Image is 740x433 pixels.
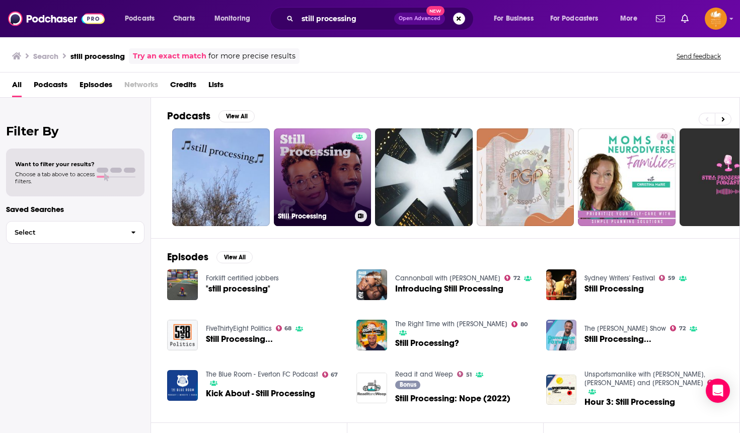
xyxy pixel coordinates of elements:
img: Kick About - Still Processing [167,370,198,401]
a: Still Processing [274,128,372,226]
a: 72 [670,325,686,331]
button: View All [218,110,255,122]
img: User Profile [705,8,727,30]
span: 67 [331,373,338,377]
a: Kick About - Still Processing [206,389,315,398]
a: Still Processing? [395,339,459,347]
a: 40 [578,128,676,226]
a: Still Processing... [584,335,651,343]
button: open menu [613,11,650,27]
a: Charts [167,11,201,27]
a: Sydney Writers' Festival [584,274,655,282]
span: 51 [466,373,472,377]
span: 40 [660,132,668,142]
span: Bonus [400,382,416,388]
a: The Domonique Foxworth Show [584,324,666,333]
a: Still Processing... [546,320,577,350]
a: Unsportsmanlike with Evan, Canty and Michelle [584,370,705,387]
button: Show profile menu [705,8,727,30]
span: Charts [173,12,195,26]
a: Read it and Weep [395,370,453,379]
span: More [620,12,637,26]
a: Credits [170,77,196,97]
span: Monitoring [214,12,250,26]
button: View All [216,251,253,263]
button: Select [6,221,144,244]
a: Lists [208,77,224,97]
span: New [426,6,445,16]
h3: Still Processing [278,212,351,221]
a: 40 [656,132,672,140]
a: Still Processing... [206,335,273,343]
a: EpisodesView All [167,251,253,263]
a: Still Processing [584,284,644,293]
span: Select [7,229,123,236]
span: 72 [513,276,520,280]
img: Still Processing [546,269,577,300]
p: Saved Searches [6,204,144,214]
a: Try an exact match [133,50,206,62]
button: open menu [118,11,168,27]
div: Search podcasts, credits, & more... [279,7,483,30]
a: "still processing" [206,284,270,293]
a: FiveThirtyEight Politics [206,324,272,333]
img: "still processing" [167,269,198,300]
span: For Business [494,12,534,26]
button: Open AdvancedNew [394,13,445,25]
a: Podcasts [34,77,67,97]
button: Send feedback [674,52,724,60]
img: Still Processing? [356,320,387,350]
h2: Filter By [6,124,144,138]
img: Still Processing: Nope (2022) [356,373,387,403]
a: Forklift certified jobbers [206,274,279,282]
span: Hour 3: Still Processing [584,398,675,406]
img: Hour 3: Still Processing [546,375,577,405]
h3: still processing [70,51,125,61]
span: Want to filter your results? [15,161,95,168]
a: All [12,77,22,97]
div: Open Intercom Messenger [706,379,730,403]
a: Episodes [80,77,112,97]
span: 80 [521,322,528,327]
img: Still Processing... [167,320,198,350]
h2: Podcasts [167,110,210,122]
span: 72 [679,326,686,331]
a: The Right Time with Bomani Jones [395,320,507,328]
span: Podcasts [125,12,155,26]
span: Logged in as ShreveWilliams [705,8,727,30]
a: Show notifications dropdown [652,10,669,27]
span: 59 [668,276,675,280]
a: 72 [504,275,520,281]
img: Podchaser - Follow, Share and Rate Podcasts [8,9,105,28]
span: Networks [124,77,158,97]
a: Still Processing: Nope (2022) [395,394,510,403]
h3: Search [33,51,58,61]
a: Show notifications dropdown [677,10,693,27]
span: Choose a tab above to access filters. [15,171,95,185]
a: The Blue Room - Everton FC Podcast [206,370,318,379]
span: For Podcasters [550,12,599,26]
a: Introducing Still Processing [395,284,503,293]
button: open menu [487,11,546,27]
a: 67 [322,372,338,378]
a: 68 [276,325,292,331]
a: 80 [511,321,528,327]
